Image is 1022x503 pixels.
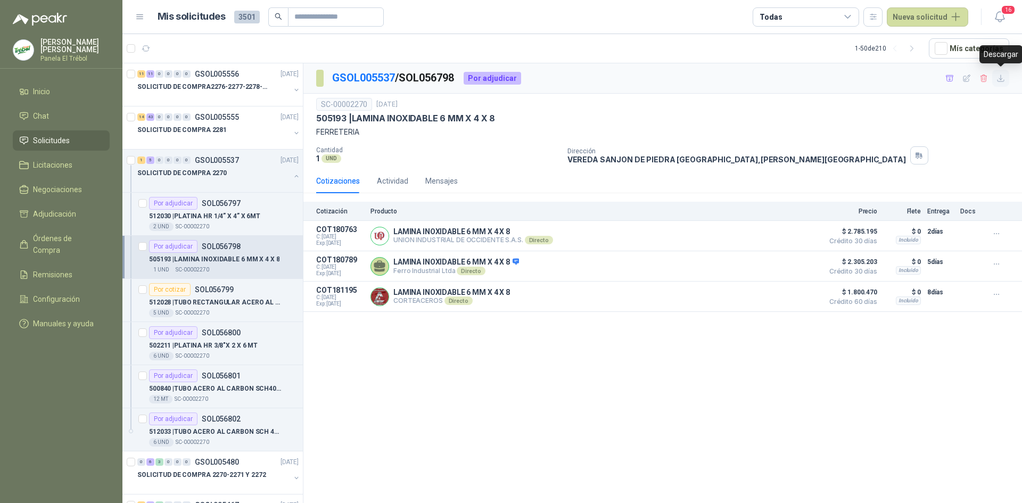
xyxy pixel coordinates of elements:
[33,135,70,146] span: Solicitudes
[33,269,72,281] span: Remisiones
[158,9,226,24] h1: Mis solicitudes
[202,329,241,336] p: SOL056800
[149,352,174,360] div: 6 UND
[149,384,282,394] p: 500840 | TUBO ACERO AL CARBON SCH40 1.1/2 X 6 MT
[377,175,408,187] div: Actividad
[33,86,50,97] span: Inicio
[146,156,154,164] div: 5
[884,286,921,299] p: $ 0
[164,70,172,78] div: 0
[149,197,197,210] div: Por adjudicar
[137,458,145,466] div: 0
[234,11,260,23] span: 3501
[316,286,364,294] p: COT181195
[281,457,299,467] p: [DATE]
[183,113,191,121] div: 0
[33,208,76,220] span: Adjudicación
[149,211,260,221] p: 512030 | PLATINA HR 1/4” X 4” X 6MT
[137,82,270,92] p: SOLICITUD DE COMPRA2276-2277-2278-2284-2285-
[13,314,110,334] a: Manuales y ayuda
[149,309,174,317] div: 5 UND
[33,293,80,305] span: Configuración
[371,288,389,306] img: Company Logo
[760,11,782,23] div: Todas
[316,234,364,240] span: C: [DATE]
[13,265,110,285] a: Remisiones
[393,267,519,275] p: Ferro Industrial Ltda
[457,267,485,275] div: Directo
[164,156,172,164] div: 0
[824,299,877,305] span: Crédito 60 días
[824,225,877,238] span: $ 2.785.195
[146,113,154,121] div: 43
[137,113,145,121] div: 14
[149,266,174,274] div: 1 UND
[393,288,510,296] p: LAMINA INOXIDABLE 6 MM X 4 X 8
[824,268,877,275] span: Crédito 30 días
[13,40,34,60] img: Company Logo
[332,70,455,86] p: / SOL056798
[137,70,145,78] div: 11
[137,156,145,164] div: 1
[155,458,163,466] div: 3
[884,225,921,238] p: $ 0
[376,100,398,110] p: [DATE]
[122,279,303,322] a: Por cotizarSOL056799512028 |TUBO RECTANGULAR ACERO AL CARBON 3” X 1.5 UNDSC-00002270
[137,154,301,188] a: 1 5 0 0 0 0 GSOL005537[DATE] SOLICITUD DE COMPRA 2270
[393,236,553,244] p: UNION INDUSTRIAL DE OCCIDENTE S.A.S.
[316,126,1009,138] p: FERRETERIA
[164,458,172,466] div: 0
[195,113,239,121] p: GSOL005555
[149,298,282,308] p: 512028 | TUBO RECTANGULAR ACERO AL CARBON 3” X 1.
[370,208,818,215] p: Producto
[137,125,227,135] p: SOLICITUD DE COMPRA 2281
[316,225,364,234] p: COT180763
[425,175,458,187] div: Mensajes
[183,70,191,78] div: 0
[149,427,282,437] p: 512033 | TUBO ACERO AL CARBON SCH 40 1.1/4” X 6MT
[176,222,209,231] p: SC-00002270
[1001,5,1016,15] span: 16
[896,236,921,244] div: Incluido
[824,255,877,268] span: $ 2.305.203
[927,225,954,238] p: 2 días
[155,156,163,164] div: 0
[164,113,172,121] div: 0
[155,113,163,121] div: 0
[316,270,364,277] span: Exp: [DATE]
[137,111,301,145] a: 14 43 0 0 0 0 GSOL005555[DATE] SOLICITUD DE COMPRA 2281
[13,179,110,200] a: Negociaciones
[149,395,172,403] div: 12 MT
[316,113,495,124] p: 505193 | LAMINA INOXIDABLE 6 MM X 4 X 8
[149,369,197,382] div: Por adjudicar
[13,130,110,151] a: Solicitudes
[464,72,521,85] div: Por adjudicar
[174,113,182,121] div: 0
[316,240,364,246] span: Exp: [DATE]
[149,438,174,447] div: 6 UND
[316,98,372,111] div: SC-00002270
[122,365,303,408] a: Por adjudicarSOL056801500840 |TUBO ACERO AL CARBON SCH40 1.1/2 X 6 MT12 MTSC-00002270
[824,286,877,299] span: $ 1.800.470
[195,286,234,293] p: SOL056799
[175,395,208,403] p: SC-00002270
[281,69,299,79] p: [DATE]
[183,156,191,164] div: 0
[13,228,110,260] a: Órdenes de Compra
[316,146,559,154] p: Cantidad
[567,155,906,164] p: VEREDA SANJON DE PIEDRA [GEOGRAPHIC_DATA] , [PERSON_NAME][GEOGRAPHIC_DATA]
[896,296,921,305] div: Incluido
[202,415,241,423] p: SOL056802
[195,156,239,164] p: GSOL005537
[393,258,519,267] p: LAMINA INOXIDABLE 6 MM X 4 X 8
[146,70,154,78] div: 11
[332,71,395,84] a: GSOL005537
[202,372,241,380] p: SOL056801
[824,208,877,215] p: Precio
[13,13,67,26] img: Logo peakr
[13,155,110,175] a: Licitaciones
[275,13,282,20] span: search
[929,38,1009,59] button: Mís categorías
[137,470,266,480] p: SOLICITUD DE COMPRA 2270-2271 Y 2272
[927,255,954,268] p: 5 días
